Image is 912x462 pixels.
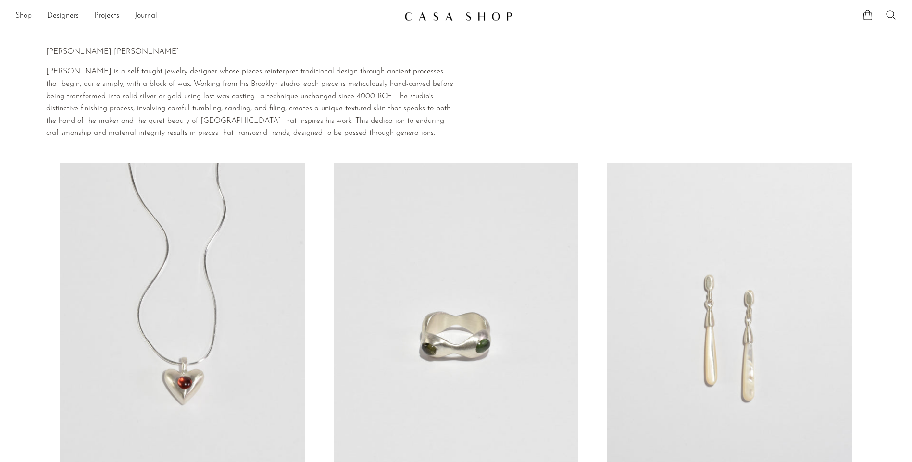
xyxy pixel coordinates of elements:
[15,8,397,24] ul: NEW HEADER MENU
[15,8,397,24] nav: Desktop navigation
[47,10,79,23] a: Designers
[46,66,457,140] p: [PERSON_NAME] is a self-taught jewelry designer whose pieces reinterpret traditional design throu...
[94,10,119,23] a: Projects
[15,10,32,23] a: Shop
[135,10,157,23] a: Journal
[46,46,457,59] p: [PERSON_NAME] [PERSON_NAME]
